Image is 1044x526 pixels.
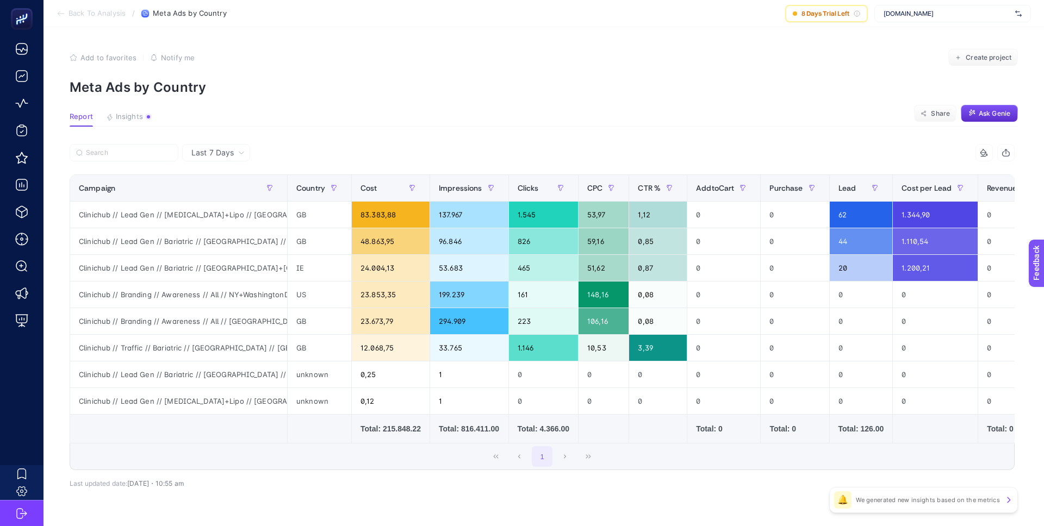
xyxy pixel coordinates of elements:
div: 1.200,21 [893,255,978,281]
button: Share [914,105,956,122]
span: Share [931,109,950,118]
div: 0 [687,388,760,414]
div: 0,12 [352,388,430,414]
div: Total: 126.00 [838,423,884,434]
div: 137.967 [430,202,508,228]
div: Total: 4.366.00 [518,423,569,434]
div: 0 [978,308,1043,334]
div: GB [288,308,351,334]
div: 0 [761,228,829,254]
div: 1,12 [629,202,687,228]
div: 0 [509,388,578,414]
div: GB [288,202,351,228]
div: 0,08 [629,308,687,334]
div: 🔔 [834,491,852,509]
div: 0 [579,361,629,387]
div: 0 [687,202,760,228]
div: 0 [978,361,1043,387]
div: US [288,281,351,308]
div: 0 [629,361,687,387]
div: 0 [629,388,687,414]
div: 44 [830,228,893,254]
div: 0 [761,255,829,281]
div: 0 [687,335,760,361]
span: Feedback [7,3,41,12]
span: Meta Ads by Country [153,9,226,18]
div: Clinichub // Traffic // Bariatric // [GEOGRAPHIC_DATA] // [GEOGRAPHIC_DATA] // Eylül 2025 [70,335,287,361]
div: 0 [687,308,760,334]
span: Insights [116,112,143,121]
span: Revenue [987,184,1017,192]
span: AddtoCart [696,184,734,192]
div: 106,16 [579,308,629,334]
div: 0 [687,255,760,281]
span: CPC [587,184,602,192]
div: 0 [830,361,893,387]
div: 0 [830,388,893,414]
div: Clinichub // Lead Gen // [MEDICAL_DATA]+Lipo // [GEOGRAPHIC_DATA] // [GEOGRAPHIC_DATA] [GEOGRAPHI... [70,202,287,228]
button: 1 [532,446,552,467]
div: 0,85 [629,228,687,254]
div: 1.344,90 [893,202,978,228]
div: 62 [830,202,893,228]
div: 0 [687,228,760,254]
div: 1 [430,388,508,414]
div: 223 [509,308,578,334]
span: Campaign [79,184,115,192]
div: Clinichub // Lead Gen // Bariatric // [GEOGRAPHIC_DATA]+[GEOGRAPHIC_DATA]+[GEOGRAPHIC_DATA] Eylül... [70,255,287,281]
input: Search [86,149,172,157]
div: 1 [430,361,508,387]
div: 12.068,75 [352,335,430,361]
div: 20 [830,255,893,281]
div: 0 [978,255,1043,281]
div: 0 [978,228,1043,254]
div: 0 [761,361,829,387]
div: 23.673,79 [352,308,430,334]
div: 0 [893,361,978,387]
div: 0 [978,388,1043,414]
span: 8 Days Trial Left [801,9,849,18]
div: 0 [761,281,829,308]
div: Total: 0 [696,423,751,434]
div: 0 [687,281,760,308]
span: CTR % [638,184,661,192]
span: Impressions [439,184,482,192]
div: 96.846 [430,228,508,254]
div: 0 [893,281,978,308]
div: 294.909 [430,308,508,334]
div: 161 [509,281,578,308]
span: Last 7 Days [191,147,234,158]
div: Total: 816.411.00 [439,423,500,434]
div: Total: 0 [987,423,1034,434]
span: Lead [838,184,856,192]
div: 0 [509,361,578,387]
div: Clinichub // Lead Gen // Bariatric // [GEOGRAPHIC_DATA] // [GEOGRAPHIC_DATA] [GEOGRAPHIC_DATA]+[G... [70,361,287,387]
div: 0 [830,308,893,334]
span: Purchase [769,184,803,192]
span: Back To Analysis [69,9,126,18]
span: [DATE]・10:55 am [127,479,184,487]
div: IE [288,255,351,281]
div: Last 7 Days [70,161,1015,487]
span: Last updated date: [70,479,127,487]
div: Total: 215.848.22 [361,423,421,434]
div: 0 [978,335,1043,361]
div: 24.004,13 [352,255,430,281]
div: 0 [893,335,978,361]
div: 0 [761,335,829,361]
div: 0,08 [629,281,687,308]
span: Notify me [161,53,195,62]
div: 0 [687,361,760,387]
div: 199.239 [430,281,508,308]
button: Create project [948,49,1018,66]
div: 465 [509,255,578,281]
div: 0 [761,308,829,334]
div: 0 [761,388,829,414]
button: Notify me [150,53,195,62]
span: Country [296,184,325,192]
p: We generated new insights based on the metrics [856,496,1000,504]
div: 10,53 [579,335,629,361]
div: 826 [509,228,578,254]
div: Clinichub // Branding // Awareness // All // NY+WashingtonDc+[US_STATE] // Always On [70,281,287,308]
span: Cost [361,184,377,192]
